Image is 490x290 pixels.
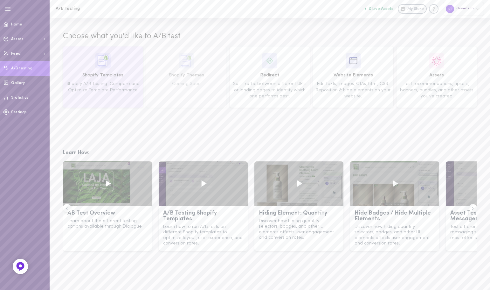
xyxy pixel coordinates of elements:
[67,210,148,216] h4: AB Test Overview
[398,4,427,14] a: My Store
[65,72,141,79] span: Shopify Templates
[315,72,391,79] span: Website Elements
[148,72,224,79] span: Shopify Themes
[95,53,111,68] img: icon
[16,262,25,271] img: Feedback Button
[67,218,148,230] p: Learn about the different testing options available through Dialogue
[66,81,140,93] span: Shopify A/B Testing: Compare and Optimize Template Performance
[355,224,435,246] p: Discover how hiding quantity selectors, badges, and other UI elements affects user engagement and...
[11,96,28,100] span: Statistics
[11,52,21,56] span: Feed
[355,210,435,222] h4: Hide Badges / Hide Multiple Elements
[63,31,181,42] span: Choose what you'd like to A/B test
[316,81,390,99] span: Edit texts, images, CTAs, html, CSS. Reposition & hide elements on your website.
[346,53,361,68] img: icon
[259,218,339,241] p: Discover how hiding quantity selectors, badges, and other UI elements affects user engagement and...
[11,81,25,85] span: Gallery
[429,53,444,68] img: icon
[259,210,339,216] h4: Hiding Element: Quantity
[11,110,27,114] span: Settings
[407,6,424,12] span: My Store
[400,81,473,99] span: Test recommendations, upsells, banners, bundles, and other assets you’ve created
[262,53,277,68] img: icon
[63,204,71,212] button: Scroll left
[179,53,194,68] img: icon
[172,81,201,86] span: Coming Soon
[233,81,307,99] span: Split traffic between different URLs or landing pages to identify which one performs best.
[11,37,24,41] span: Assets
[232,72,308,79] span: Redirect
[11,23,22,26] span: Home
[443,2,484,16] div: clovertech
[365,7,393,11] button: 0 Live Assets
[365,7,398,11] a: 0 Live Assets
[63,149,477,157] h3: Learn How:
[429,4,438,14] div: Knowledge center
[163,224,243,246] p: Learn how to run A/B tests on different Shopify templates to optimize layout, user experience, an...
[163,210,243,222] h4: A/B Testing Shopify Templates
[56,6,161,11] h1: A/B testing
[469,204,477,212] button: Scroll right
[399,72,474,79] span: Assets
[11,67,32,70] span: A/B testing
